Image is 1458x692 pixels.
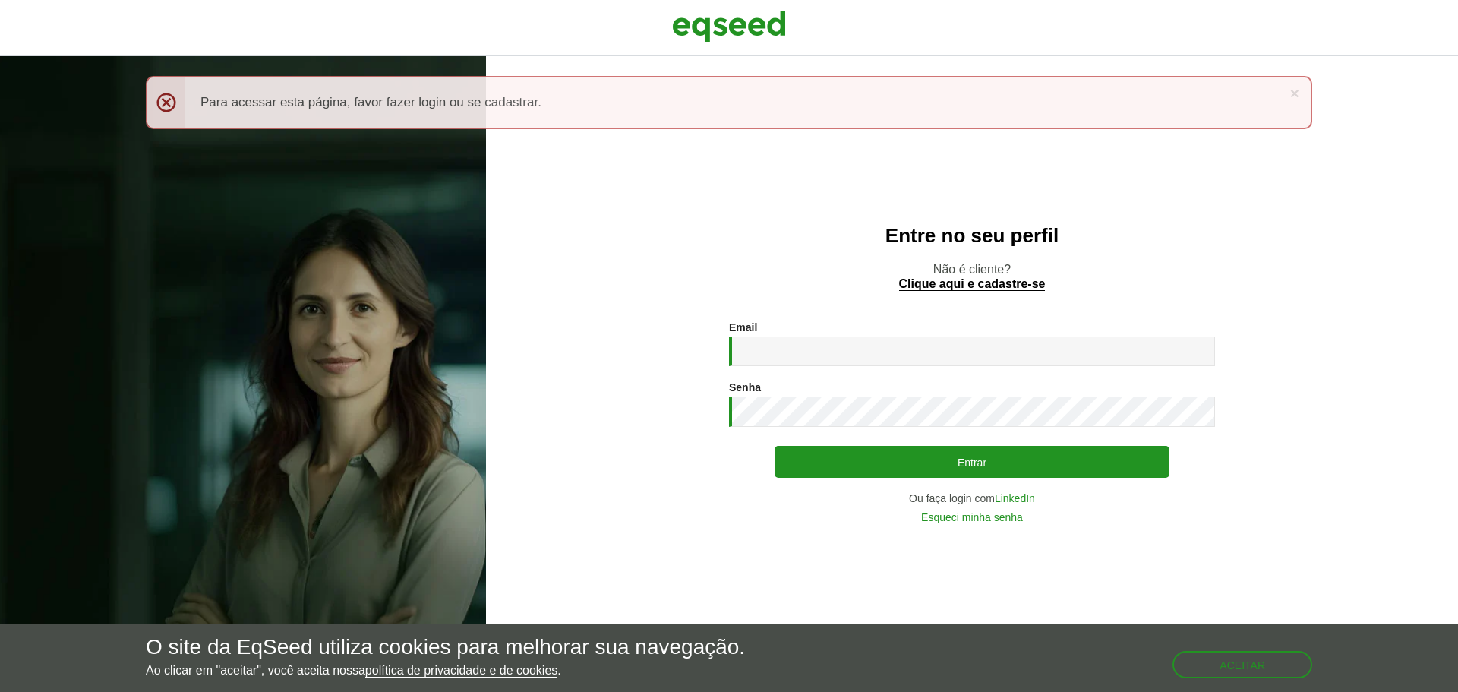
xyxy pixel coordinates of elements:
a: LinkedIn [995,493,1035,504]
a: Clique aqui e cadastre-se [899,278,1046,291]
h5: O site da EqSeed utiliza cookies para melhorar sua navegação. [146,636,745,659]
div: Ou faça login com [729,493,1215,504]
img: EqSeed Logo [672,8,786,46]
div: Para acessar esta página, favor fazer login ou se cadastrar. [146,76,1312,129]
a: Esqueci minha senha [921,512,1023,523]
a: política de privacidade e de cookies [365,665,558,678]
p: Ao clicar em "aceitar", você aceita nossa . [146,663,745,678]
label: Email [729,322,757,333]
h2: Entre no seu perfil [516,225,1428,247]
p: Não é cliente? [516,262,1428,291]
a: × [1290,85,1299,101]
button: Aceitar [1172,651,1312,678]
button: Entrar [775,446,1169,478]
label: Senha [729,382,761,393]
